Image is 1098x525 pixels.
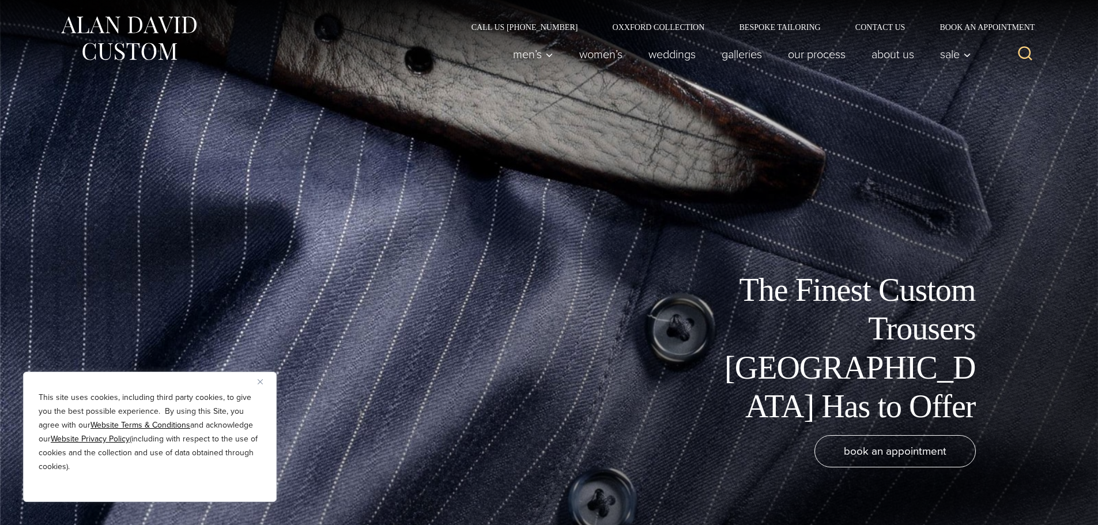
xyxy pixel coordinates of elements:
a: Oxxford Collection [595,23,722,31]
a: Our Process [775,43,858,66]
span: book an appointment [844,443,946,459]
a: Website Privacy Policy [51,433,130,445]
a: Galleries [708,43,775,66]
a: weddings [635,43,708,66]
button: View Search Form [1012,40,1039,68]
span: Men’s [513,48,553,60]
button: Close [258,375,271,388]
a: Website Terms & Conditions [90,419,190,431]
p: This site uses cookies, including third party cookies, to give you the best possible experience. ... [39,391,261,474]
a: Call Us [PHONE_NUMBER] [454,23,595,31]
a: Women’s [566,43,635,66]
h1: The Finest Custom Trousers [GEOGRAPHIC_DATA] Has to Offer [716,271,976,426]
a: Bespoke Tailoring [722,23,837,31]
span: Sale [940,48,971,60]
img: Alan David Custom [59,13,198,64]
a: Book an Appointment [922,23,1039,31]
a: book an appointment [814,435,976,467]
a: Contact Us [838,23,923,31]
img: Close [258,379,263,384]
a: About Us [858,43,927,66]
nav: Primary Navigation [500,43,977,66]
nav: Secondary Navigation [454,23,1039,31]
